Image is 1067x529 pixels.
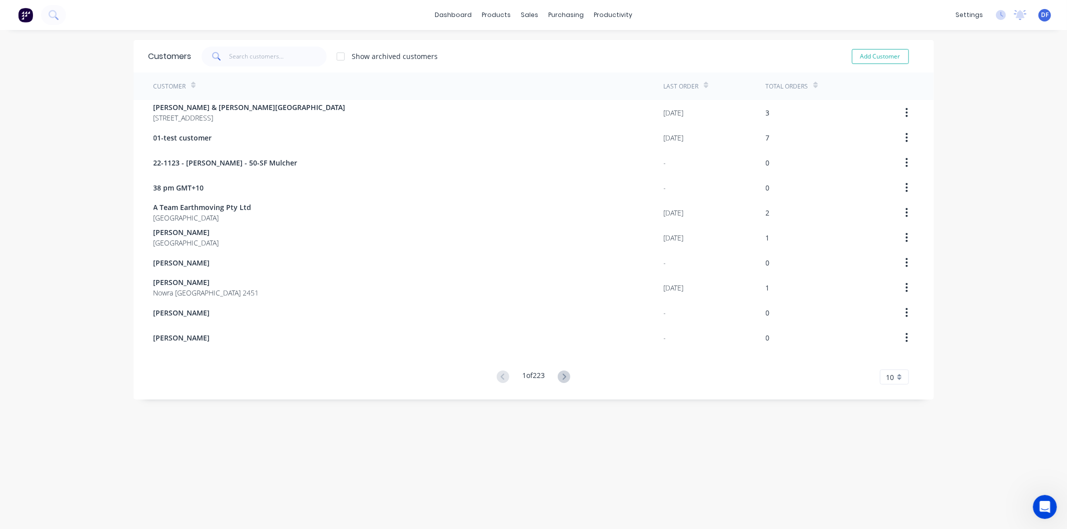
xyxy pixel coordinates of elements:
div: 1 [766,232,770,243]
div: purchasing [543,7,589,22]
div: - [664,182,666,193]
span: [PERSON_NAME] [154,332,210,343]
div: productivity [589,7,637,22]
div: 1 of 223 [522,370,545,384]
div: Total Orders [766,82,808,91]
div: [DATE] [664,282,684,293]
div: 7 [766,132,770,143]
span: 10 [886,372,894,382]
div: - [664,307,666,318]
div: - [664,157,666,168]
div: [DATE] [664,107,684,118]
span: [PERSON_NAME] [154,257,210,268]
div: Customer [154,82,186,91]
span: 38 pm GMT+10 [154,182,204,193]
span: [GEOGRAPHIC_DATA] [154,237,219,248]
span: Nowra [GEOGRAPHIC_DATA] 2451 [154,287,259,298]
div: settings [950,7,988,22]
div: 0 [766,332,770,343]
div: 0 [766,257,770,268]
button: Add Customer [852,49,909,64]
span: [PERSON_NAME] [154,277,259,287]
span: [PERSON_NAME] [154,227,219,237]
input: Search customers... [229,46,327,66]
div: Last Order [664,82,699,91]
span: [STREET_ADDRESS] [154,112,346,123]
iframe: Intercom live chat [1033,495,1057,519]
a: dashboard [430,7,477,22]
div: 0 [766,182,770,193]
span: [PERSON_NAME] [154,307,210,318]
span: [GEOGRAPHIC_DATA] [154,212,252,223]
div: 3 [766,107,770,118]
div: - [664,332,666,343]
div: [DATE] [664,232,684,243]
img: Factory [18,7,33,22]
span: DF [1041,10,1048,19]
div: products [477,7,516,22]
span: 22-1123 - [PERSON_NAME] - 50-SF Mulcher [154,157,298,168]
span: A Team Earthmoving Pty Ltd [154,202,252,212]
div: 0 [766,307,770,318]
div: Customers [149,50,192,62]
div: 0 [766,157,770,168]
span: [PERSON_NAME] & [PERSON_NAME][GEOGRAPHIC_DATA] [154,102,346,112]
div: - [664,257,666,268]
div: [DATE] [664,132,684,143]
span: 01-test customer [154,132,212,143]
div: sales [516,7,543,22]
div: 2 [766,207,770,218]
div: Show archived customers [352,51,438,61]
div: [DATE] [664,207,684,218]
div: 1 [766,282,770,293]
